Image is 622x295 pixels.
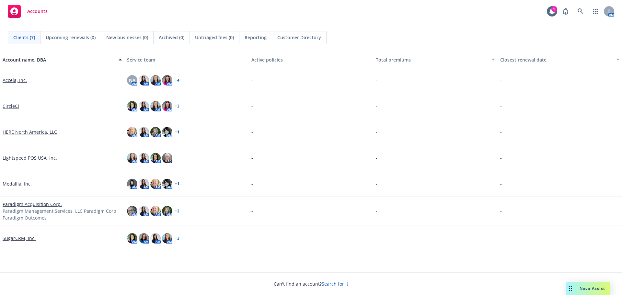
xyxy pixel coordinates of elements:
img: photo [127,127,137,137]
img: photo [150,101,161,111]
span: Customer Directory [277,34,321,41]
span: - [251,129,253,135]
img: photo [150,75,161,85]
span: Untriaged files (0) [195,34,234,41]
img: photo [162,179,172,189]
a: Lightspeed POS USA, Inc. [3,154,57,161]
button: Active policies [249,52,373,67]
span: - [500,208,502,214]
span: Nova Assist [580,286,605,291]
img: photo [150,179,161,189]
button: Total premiums [373,52,498,67]
a: + 4 [175,78,179,82]
a: + 1 [175,130,179,134]
img: photo [139,233,149,244]
span: NA [129,77,135,84]
div: Service team [127,56,246,63]
img: photo [127,233,137,244]
div: 9 [551,6,557,12]
button: Nova Assist [566,282,610,295]
span: - [251,103,253,109]
a: Report a Bug [559,5,572,18]
a: SugarCRM, Inc. [3,235,36,242]
span: Accounts [27,9,48,14]
img: photo [162,127,172,137]
span: - [376,129,377,135]
img: photo [150,153,161,163]
span: - [376,77,377,84]
div: Total premiums [376,56,488,63]
span: - [500,77,502,84]
span: - [500,103,502,109]
a: Search for it [322,281,348,287]
img: photo [150,233,161,244]
img: photo [162,233,172,244]
span: - [251,208,253,214]
img: photo [162,153,172,163]
img: photo [139,127,149,137]
img: photo [150,127,161,137]
img: photo [139,75,149,85]
a: Search [574,5,587,18]
button: Service team [124,52,249,67]
img: photo [162,206,172,216]
span: - [251,154,253,161]
a: Medallia, Inc. [3,180,32,187]
a: Accela, Inc. [3,77,27,84]
span: - [376,180,377,187]
img: photo [127,101,137,111]
div: Closest renewal date [500,56,612,63]
span: - [376,103,377,109]
span: - [500,180,502,187]
a: CircleCi [3,103,19,109]
span: Reporting [245,34,267,41]
span: - [500,235,502,242]
a: + 1 [175,182,179,186]
span: Archived (0) [159,34,184,41]
span: - [500,129,502,135]
a: Accounts [5,2,50,20]
span: - [376,154,377,161]
span: - [376,208,377,214]
span: Can't find an account? [274,280,348,287]
a: HERE North America, LLC [3,129,57,135]
a: + 3 [175,236,179,240]
div: Drag to move [566,282,574,295]
span: - [251,180,253,187]
span: - [500,154,502,161]
button: Closest renewal date [498,52,622,67]
div: Account name, DBA [3,56,115,63]
img: photo [139,206,149,216]
img: photo [127,179,137,189]
img: photo [139,101,149,111]
img: photo [162,75,172,85]
span: Upcoming renewals (0) [46,34,96,41]
div: Active policies [251,56,371,63]
span: Clients (7) [13,34,35,41]
span: - [251,235,253,242]
a: Paradigm Acquisition Corp. [3,201,62,208]
img: photo [139,153,149,163]
span: - [376,235,377,242]
span: Paradigm Management Services, LLC Paradigm Corp Paradigm Outcomes [3,208,122,221]
img: photo [162,101,172,111]
img: photo [139,179,149,189]
img: photo [150,206,161,216]
a: Switch app [589,5,602,18]
img: photo [127,153,137,163]
span: - [251,77,253,84]
span: New businesses (0) [106,34,148,41]
a: + 3 [175,104,179,108]
a: + 2 [175,209,179,213]
img: photo [127,206,137,216]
